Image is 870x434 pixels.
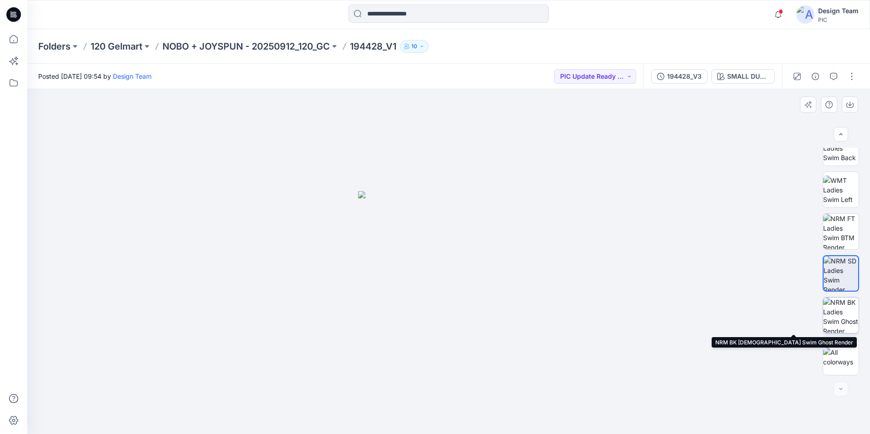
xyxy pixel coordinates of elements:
div: Design Team [818,5,859,16]
p: 194428_V1 [350,40,396,53]
img: avatar [796,5,814,24]
img: NRM BK Ladies Swim Ghost Render [823,298,859,333]
img: NRM FT Ladies Swim BTM Render [823,214,859,249]
a: 120 Gelmart [91,40,142,53]
div: 194428_V3 [667,71,702,81]
button: 194428_V3 [651,69,708,84]
img: NRM SD Ladies Swim Render [824,256,858,291]
span: Posted [DATE] 09:54 by [38,71,152,81]
img: WMT Ladies Swim Back [823,134,859,162]
div: PIC [818,16,859,23]
div: SMALL DUSTY V1_PLUM CANDY [727,71,769,81]
p: 10 [411,41,417,51]
a: Design Team [113,72,152,80]
img: All colorways [823,348,859,367]
a: Folders [38,40,71,53]
button: 10 [400,40,429,53]
button: Details [808,69,823,84]
img: WMT Ladies Swim Left [823,176,859,204]
a: NOBO + JOYSPUN - 20250912_120_GC [162,40,330,53]
button: SMALL DUSTY V1_PLUM CANDY [711,69,775,84]
img: eyJhbGciOiJIUzI1NiIsImtpZCI6IjAiLCJzbHQiOiJzZXMiLCJ0eXAiOiJKV1QifQ.eyJkYXRhIjp7InR5cGUiOiJzdG9yYW... [358,191,539,434]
